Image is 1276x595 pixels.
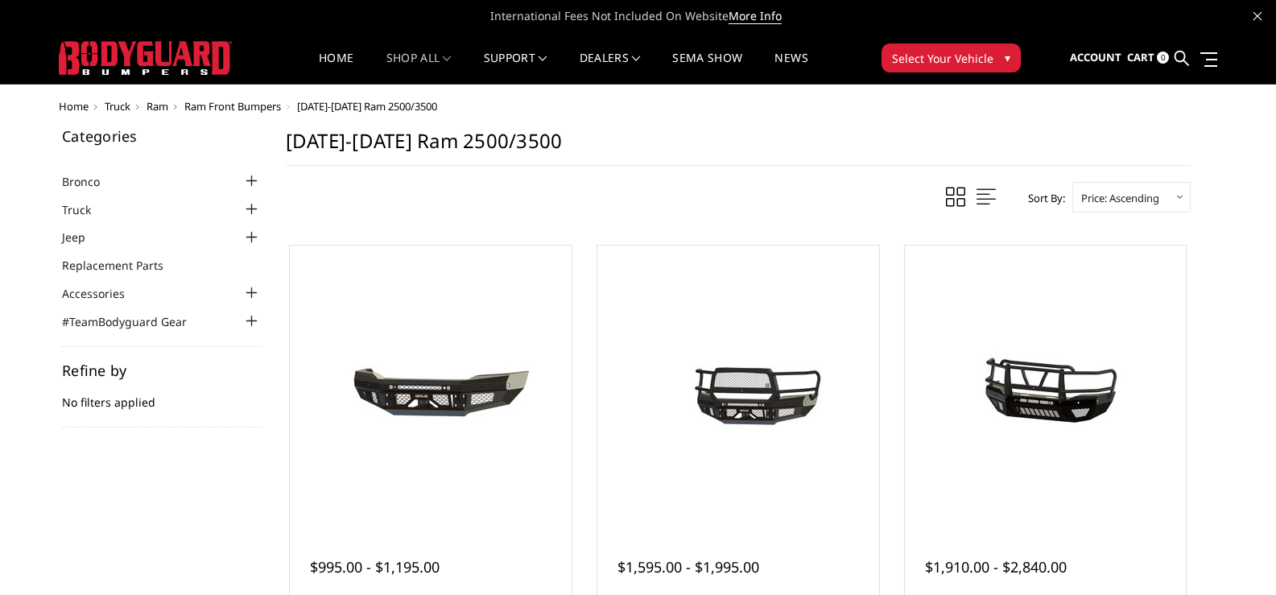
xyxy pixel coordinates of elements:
a: Cart 0 [1127,36,1169,80]
span: Select Your Vehicle [892,50,993,67]
a: Home [59,99,89,114]
span: ▾ [1005,49,1010,66]
span: Account [1070,50,1121,64]
span: $1,595.00 - $1,995.00 [617,557,759,576]
a: Replacement Parts [62,257,184,274]
h1: [DATE]-[DATE] Ram 2500/3500 [286,129,1191,166]
a: Home [319,52,353,84]
a: Ram Front Bumpers [184,99,281,114]
a: Accessories [62,285,145,302]
label: Sort By: [1019,186,1065,210]
a: SEMA Show [672,52,742,84]
a: #TeamBodyguard Gear [62,313,207,330]
a: shop all [386,52,452,84]
a: Truck [105,99,130,114]
h5: Refine by [62,363,262,378]
span: [DATE]-[DATE] Ram 2500/3500 [297,99,437,114]
a: Truck [62,201,111,218]
a: 2019-2025 Ram 2500-3500 - FT Series - Base Front Bumper [294,250,568,523]
span: $1,910.00 - $2,840.00 [925,557,1067,576]
h5: Categories [62,129,262,143]
a: News [774,52,807,84]
button: Select Your Vehicle [882,43,1021,72]
a: Dealers [580,52,641,84]
a: Jeep [62,229,105,246]
a: Bronco [62,173,120,190]
span: 0 [1157,52,1169,64]
a: Account [1070,36,1121,80]
img: BODYGUARD BUMPERS [59,41,232,75]
a: Support [484,52,547,84]
span: $995.00 - $1,195.00 [310,557,440,576]
a: 2019-2025 Ram 2500-3500 - T2 Series - Extreme Front Bumper (receiver or winch) 2019-2025 Ram 2500... [909,250,1183,523]
a: 2019-2025 Ram 2500-3500 - FT Series - Extreme Front Bumper 2019-2025 Ram 2500-3500 - FT Series - ... [601,250,875,523]
a: More Info [729,8,782,24]
span: Cart [1127,50,1154,64]
img: 2019-2025 Ram 2500-3500 - T2 Series - Extreme Front Bumper (receiver or winch) [916,326,1174,447]
div: No filters applied [62,363,262,428]
img: 2019-2025 Ram 2500-3500 - FT Series - Base Front Bumper [302,326,560,447]
a: Ram [147,99,168,114]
